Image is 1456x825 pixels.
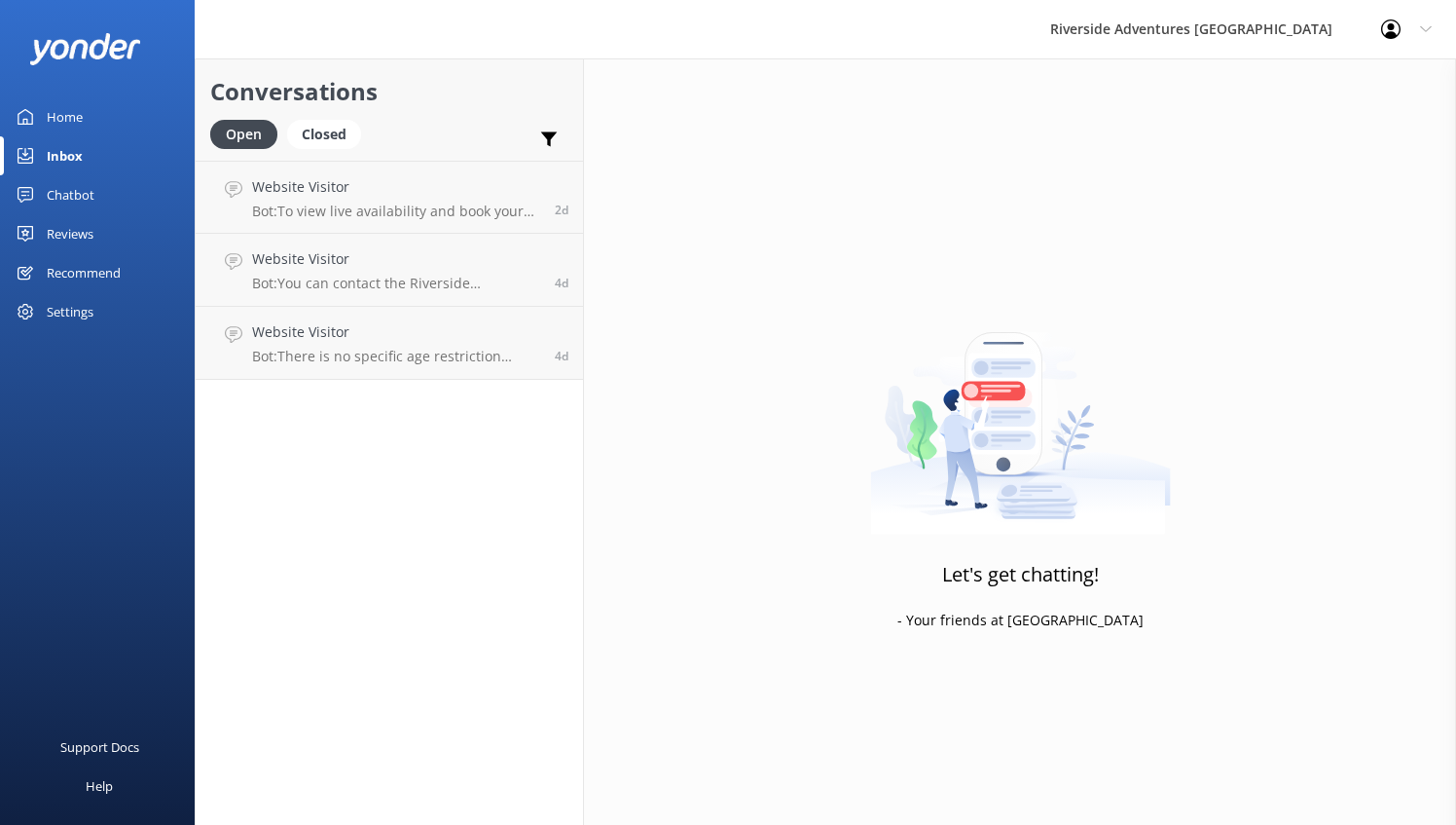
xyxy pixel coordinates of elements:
h4: Website Visitor [252,321,540,343]
div: Help [86,767,113,806]
div: Closed [287,120,361,149]
h4: Website Visitor [252,248,540,270]
p: Bot: You can contact the Riverside Adventures Waikato team at [PHONE_NUMBER], or by emailing [EMA... [252,275,540,292]
p: Bot: To view live availability and book your tour, please visit: [URL][DOMAIN_NAME]. [252,203,540,220]
div: Open [210,120,277,149]
a: Website VisitorBot:You can contact the Riverside Adventures Waikato team at [PHONE_NUMBER], or by... [196,234,583,307]
img: artwork of a man stealing a conversation from at giant smartphone [870,291,1171,535]
div: Chatbot [47,175,94,214]
a: Website VisitorBot:There is no specific age restriction mentioned for the Double Hire Kayak. Howe... [196,307,583,380]
span: Sep 20 2025 11:29am (UTC +12:00) Pacific/Auckland [555,275,568,291]
div: Support Docs [60,728,139,767]
img: yonder-white-logo.png [29,33,141,65]
a: Website VisitorBot:To view live availability and book your tour, please visit: [URL][DOMAIN_NAME].2d [196,161,583,234]
span: Sep 22 2025 08:34am (UTC +12:00) Pacific/Auckland [555,202,568,218]
h4: Website Visitor [252,176,540,198]
div: Settings [47,292,93,331]
h2: Conversations [210,73,568,110]
div: Recommend [47,253,121,292]
div: Inbox [47,136,83,175]
a: Open [210,123,287,144]
h3: Let's get chatting! [942,559,1099,590]
p: Bot: There is no specific age restriction mentioned for the Double Hire Kayak. However, the kayak... [252,348,540,365]
span: Sep 20 2025 08:15am (UTC +12:00) Pacific/Auckland [555,348,568,364]
div: Reviews [47,214,93,253]
p: - Your friends at [GEOGRAPHIC_DATA] [897,610,1144,631]
a: Closed [287,123,371,144]
div: Home [47,97,83,136]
